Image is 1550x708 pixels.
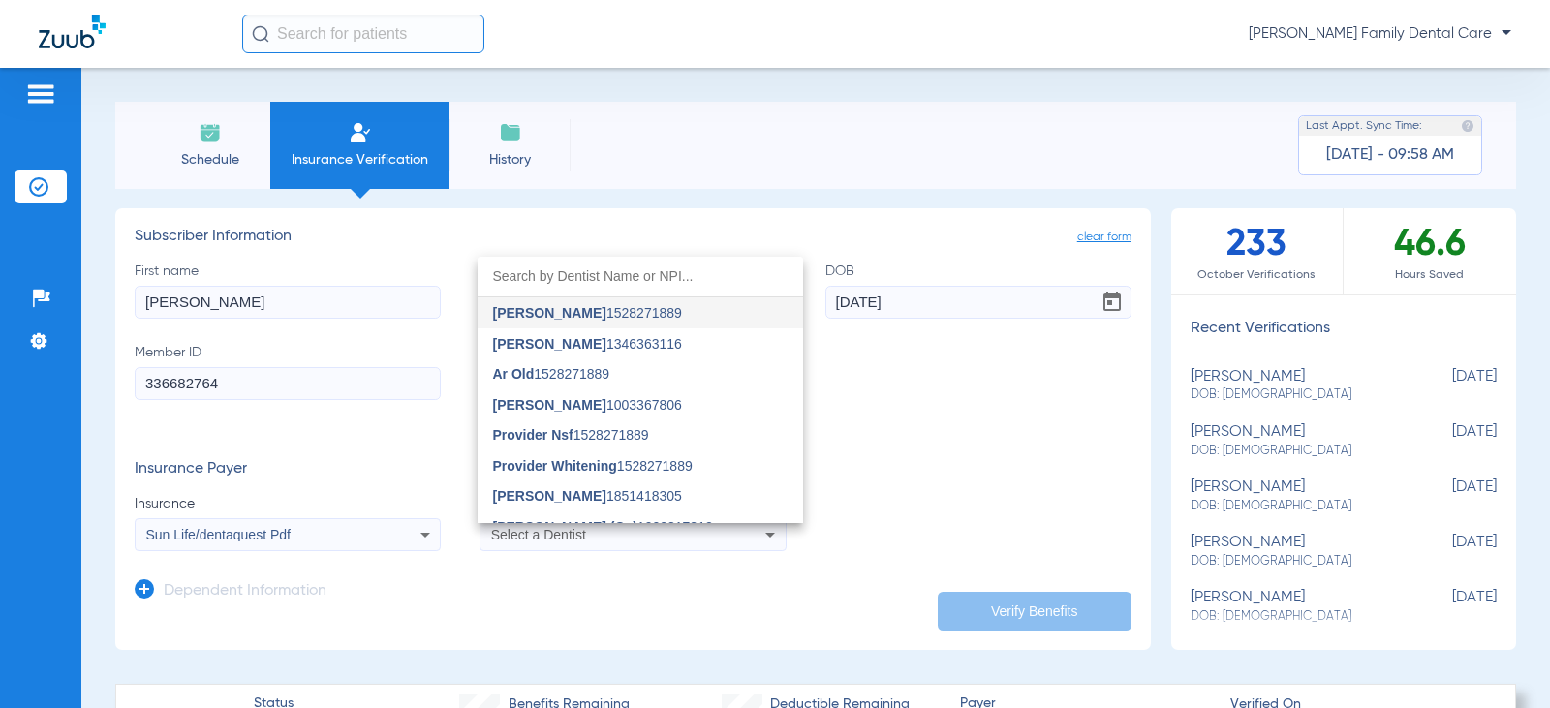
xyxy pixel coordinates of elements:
[493,489,682,503] span: 1851418305
[493,427,573,443] span: Provider Nsf
[493,367,610,381] span: 1528271889
[493,519,637,535] span: [PERSON_NAME] (Os)
[478,257,803,296] input: dropdown search
[493,305,606,321] span: [PERSON_NAME]
[493,306,682,320] span: 1528271889
[493,366,535,382] span: Ar Old
[493,459,693,473] span: 1528271889
[493,428,649,442] span: 1528271889
[493,397,606,413] span: [PERSON_NAME]
[493,458,617,474] span: Provider Whitening
[493,337,682,351] span: 1346363116
[493,488,606,504] span: [PERSON_NAME]
[493,336,606,352] span: [PERSON_NAME]
[493,398,682,412] span: 1003367806
[493,520,713,534] span: 1922317312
